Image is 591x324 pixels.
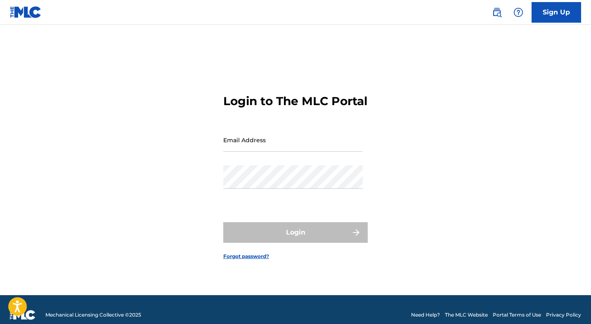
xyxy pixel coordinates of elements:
a: Forgot password? [223,253,269,260]
img: MLC Logo [10,6,42,18]
img: help [513,7,523,17]
a: Need Help? [411,311,440,319]
a: Privacy Policy [546,311,581,319]
a: Sign Up [532,2,581,23]
a: Portal Terms of Use [493,311,541,319]
h3: Login to The MLC Portal [223,94,367,108]
img: logo [10,310,35,320]
span: Mechanical Licensing Collective © 2025 [45,311,141,319]
a: The MLC Website [445,311,488,319]
img: search [492,7,502,17]
a: Public Search [489,4,505,21]
div: Help [510,4,527,21]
